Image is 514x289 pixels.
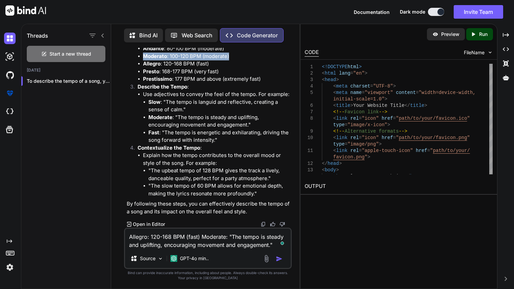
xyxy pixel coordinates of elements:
img: like [270,221,275,227]
span: > [368,154,370,160]
div: 12 [305,160,313,167]
span: </ [405,174,410,179]
img: darkChat [4,33,16,44]
span: = [370,83,373,89]
img: dislike [280,221,285,227]
p: GPT-4o min.. [180,255,209,262]
span: rel [350,116,359,121]
button: Documentation [354,8,390,16]
span: path/to/your/ [433,148,470,153]
span: "icon" [362,116,379,121]
p: Source [140,255,156,262]
span: > [336,167,339,173]
img: githubDark [4,69,16,81]
span: = [393,116,396,121]
span: path/to/your/favicon.png [399,135,467,140]
div: 1 [305,64,313,70]
span: < [333,83,336,89]
span: h1 [336,174,342,179]
li: : 100-120 BPM (moderate) [143,53,290,60]
span: "UTF-8" [373,83,393,89]
span: > [365,71,367,76]
span: > [339,161,342,166]
li: : 120-168 BPM (fast) [143,60,290,68]
span: = [359,148,362,153]
span: initial-scale=1.0" [333,96,385,102]
span: " [430,148,433,153]
span: rel [350,135,359,140]
span: type [333,122,345,128]
p: Bind can provide inaccurate information, including about people. Always double-check its answers.... [124,270,292,281]
span: "image/x-icon" [348,122,388,128]
span: = [362,90,365,95]
li: : "The tempo is steady and uplifting, encouraging movement and engagement." [148,114,290,129]
span: </ [405,103,410,108]
span: < [333,116,336,121]
div: 4 [305,83,313,90]
li: : "The tempo is languid and reflective, creating a sense of calm." [148,98,290,114]
div: 7 [305,109,313,115]
span: "en" [353,71,365,76]
strong: Contextualize the Tempo [138,144,200,151]
span: href [382,116,393,121]
span: <!DOCTYPE [322,64,348,70]
strong: Fast [148,129,159,136]
span: > [385,96,387,102]
span: --> [399,129,407,134]
img: preview [432,31,438,37]
span: " [396,116,399,121]
div: 11 [305,148,313,154]
span: rel [350,148,359,153]
span: "image/png" [348,141,379,147]
span: " [467,135,470,140]
span: > [416,174,418,179]
span: " [467,116,470,121]
p: : [138,83,290,91]
span: = [345,141,347,147]
span: = [427,148,430,153]
strong: Describe the Tempo [138,83,187,90]
span: Documentation [354,9,390,15]
span: > [387,122,390,128]
span: = [359,135,362,140]
span: body [325,167,336,173]
span: <!-- [333,129,345,134]
span: "viewport" [365,90,393,95]
div: 6 [305,102,313,109]
span: > [393,83,396,89]
button: Invite Team [454,5,503,19]
h2: [DATE] [21,68,111,73]
span: type [333,141,345,147]
span: title [336,103,350,108]
span: charset [350,83,370,89]
div: 8 [305,115,313,122]
span: html [348,64,359,70]
span: head [325,77,336,82]
img: GPT-4o mini [170,255,177,262]
span: = [345,122,347,128]
span: h1 [410,174,416,179]
span: > [350,103,353,108]
span: "apple-touch-icon" [362,148,413,153]
p: Code Generator [237,31,278,39]
span: head [328,161,339,166]
div: CODE [305,49,319,57]
span: Welcome to My Website [345,174,404,179]
strong: Allegro [143,60,161,67]
span: " [365,154,367,160]
li: "The upbeat tempo of 128 BPM gives the track a lively, danceable quality, perfect for a party atm... [148,167,290,182]
span: < [322,71,325,76]
span: > [425,103,427,108]
p: Run [479,31,488,38]
span: favicon.png [333,154,365,160]
span: = [350,71,353,76]
span: FileName [464,49,485,56]
span: < [322,167,325,173]
span: name [350,90,362,95]
span: " [396,135,399,140]
div: 13 [305,167,313,173]
li: : 168-177 BPM (very fast) [143,68,290,76]
span: > [359,64,362,70]
img: Bind AI [5,5,46,16]
div: 14 [305,173,313,180]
